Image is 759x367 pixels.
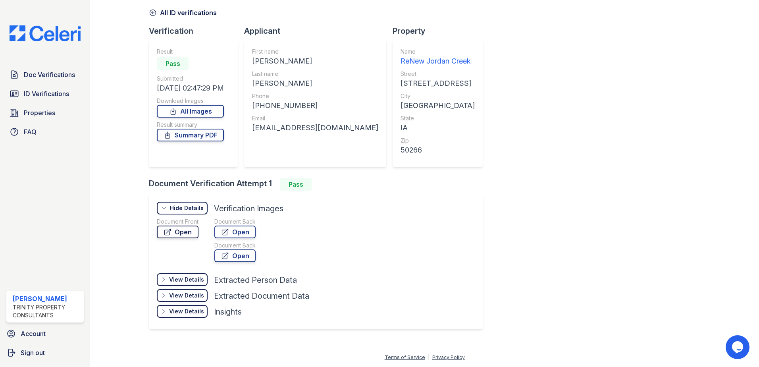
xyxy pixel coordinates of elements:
[170,204,204,212] div: Hide Details
[149,8,217,17] a: All ID verifications
[401,70,475,78] div: Street
[24,108,55,118] span: Properties
[432,354,465,360] a: Privacy Policy
[401,56,475,67] div: ReNew Jordan Creek
[214,249,256,262] a: Open
[21,348,45,357] span: Sign out
[401,78,475,89] div: [STREET_ADDRESS]
[13,303,81,319] div: Trinity Property Consultants
[214,226,256,238] a: Open
[393,25,489,37] div: Property
[401,100,475,111] div: [GEOGRAPHIC_DATA]
[252,114,378,122] div: Email
[169,292,204,299] div: View Details
[24,89,69,99] span: ID Verifications
[6,67,84,83] a: Doc Verifications
[244,25,393,37] div: Applicant
[6,86,84,102] a: ID Verifications
[214,274,297,286] div: Extracted Person Data
[401,114,475,122] div: State
[252,122,378,133] div: [EMAIL_ADDRESS][DOMAIN_NAME]
[149,178,489,191] div: Document Verification Attempt 1
[149,25,244,37] div: Verification
[157,83,224,94] div: [DATE] 02:47:29 PM
[6,124,84,140] a: FAQ
[157,48,224,56] div: Result
[385,354,425,360] a: Terms of Service
[280,178,312,191] div: Pass
[157,75,224,83] div: Submitted
[169,307,204,315] div: View Details
[157,121,224,129] div: Result summary
[157,105,224,118] a: All Images
[214,218,256,226] div: Document Back
[3,25,87,41] img: CE_Logo_Blue-a8612792a0a2168367f1c8372b55b34899dd931a85d93a1a3d3e32e68fde9ad4.png
[157,97,224,105] div: Download Images
[401,92,475,100] div: City
[157,129,224,141] a: Summary PDF
[401,48,475,67] a: Name ReNew Jordan Creek
[157,218,198,226] div: Document Front
[401,122,475,133] div: IA
[214,290,309,301] div: Extracted Document Data
[401,137,475,145] div: Zip
[401,48,475,56] div: Name
[169,276,204,284] div: View Details
[24,70,75,79] span: Doc Verifications
[726,335,751,359] iframe: chat widget
[252,100,378,111] div: [PHONE_NUMBER]
[252,70,378,78] div: Last name
[214,203,283,214] div: Verification Images
[13,294,81,303] div: [PERSON_NAME]
[214,306,242,317] div: Insights
[24,127,37,137] span: FAQ
[252,48,378,56] div: First name
[21,329,46,338] span: Account
[3,326,87,342] a: Account
[252,56,378,67] div: [PERSON_NAME]
[157,226,198,238] a: Open
[428,354,430,360] div: |
[214,241,256,249] div: Document Back
[401,145,475,156] div: 50266
[252,78,378,89] div: [PERSON_NAME]
[252,92,378,100] div: Phone
[6,105,84,121] a: Properties
[157,57,189,70] div: Pass
[3,345,87,361] a: Sign out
